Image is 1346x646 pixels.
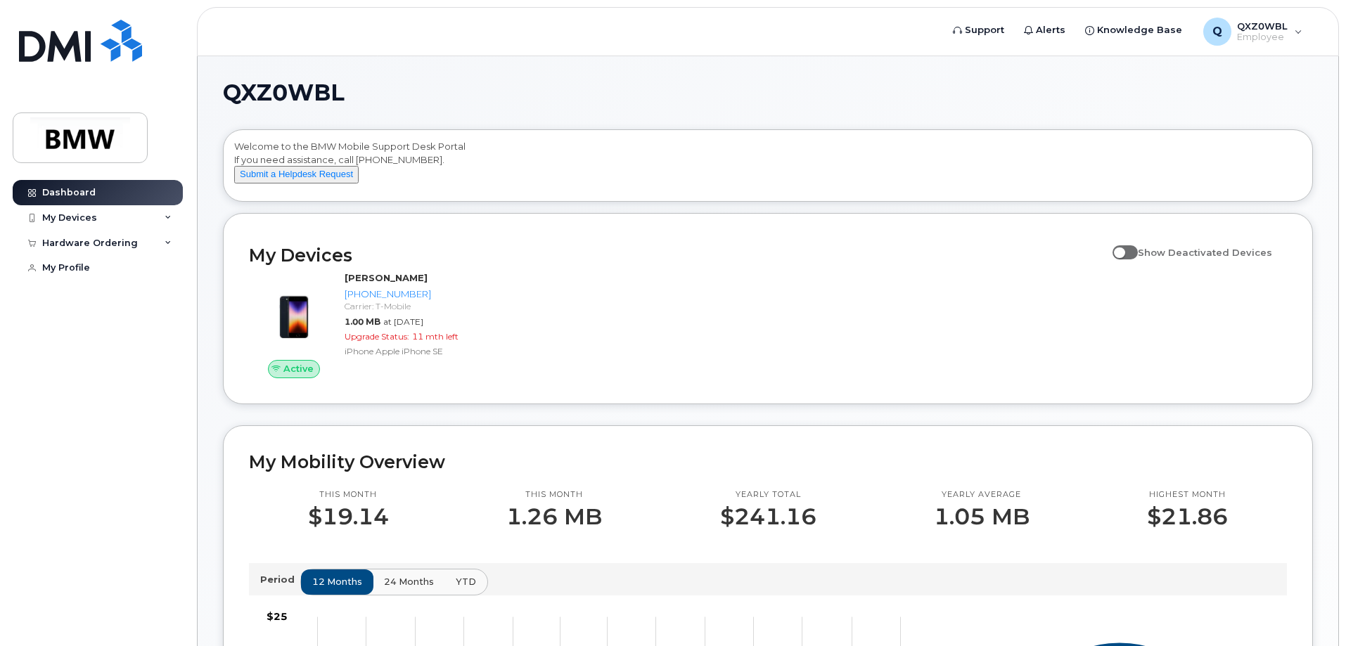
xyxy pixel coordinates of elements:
[249,451,1287,472] h2: My Mobility Overview
[234,166,359,183] button: Submit a Helpdesk Request
[383,316,423,327] span: at [DATE]
[456,575,476,588] span: YTD
[412,331,459,342] span: 11 mth left
[267,610,288,623] tspan: $25
[506,489,602,500] p: This month
[384,575,434,588] span: 24 months
[249,245,1105,266] h2: My Devices
[345,288,490,301] div: [PHONE_NUMBER]
[234,140,1302,196] div: Welcome to the BMW Mobile Support Desk Portal If you need assistance, call [PHONE_NUMBER].
[345,300,490,312] div: Carrier: T-Mobile
[234,168,359,179] a: Submit a Helpdesk Request
[1147,489,1228,500] p: Highest month
[260,278,328,346] img: image20231002-3703462-10zne2t.jpeg
[720,489,816,500] p: Yearly total
[1147,504,1228,529] p: $21.86
[308,504,389,529] p: $19.14
[308,489,389,500] p: This month
[934,504,1030,529] p: 1.05 MB
[720,504,816,529] p: $241.16
[345,316,380,327] span: 1.00 MB
[345,331,409,342] span: Upgrade Status:
[283,362,314,375] span: Active
[345,272,428,283] strong: [PERSON_NAME]
[260,573,300,586] p: Period
[1138,247,1272,258] span: Show Deactivated Devices
[223,82,345,103] span: QXZ0WBL
[934,489,1030,500] p: Yearly average
[506,504,602,529] p: 1.26 MB
[345,345,490,357] div: iPhone Apple iPhone SE
[249,271,496,378] a: Active[PERSON_NAME][PHONE_NUMBER]Carrier: T-Mobile1.00 MBat [DATE]Upgrade Status:11 mth leftiPhon...
[1113,239,1124,250] input: Show Deactivated Devices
